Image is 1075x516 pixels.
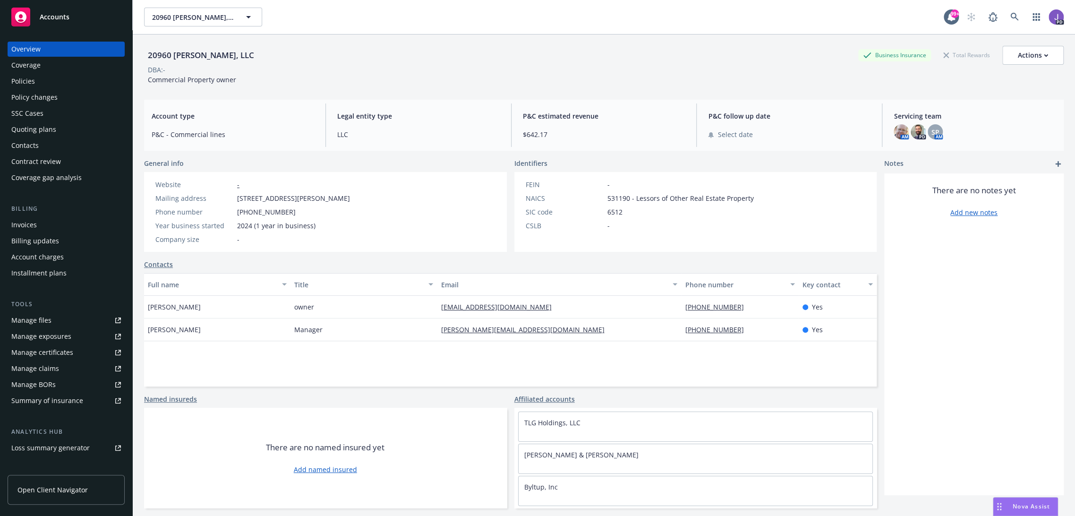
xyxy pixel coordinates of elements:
a: Quoting plans [8,122,125,137]
span: - [607,180,610,189]
span: - [607,221,610,231]
a: Manage BORs [8,377,125,392]
a: Policy changes [8,90,125,105]
div: Billing [8,204,125,214]
div: Business Insurance [858,49,931,61]
a: SSC Cases [8,106,125,121]
div: Manage BORs [11,377,56,392]
span: [PHONE_NUMBER] [237,207,296,217]
span: [STREET_ADDRESS][PERSON_NAME] [237,193,350,203]
a: [PHONE_NUMBER] [685,302,751,311]
a: Contacts [144,259,173,269]
div: 20960 [PERSON_NAME], LLC [144,49,258,61]
a: Billing updates [8,233,125,249]
a: Named insureds [144,394,197,404]
span: owner [294,302,314,312]
a: TLG Holdings, LLC [524,418,580,427]
a: Contract review [8,154,125,169]
span: Select date [717,129,752,139]
a: Start snowing [962,8,981,26]
a: [PERSON_NAME] & [PERSON_NAME] [524,450,639,459]
img: photo [1049,9,1064,25]
span: 2024 (1 year in business) [237,221,316,231]
div: Website [155,180,233,189]
button: Title [290,273,437,296]
div: Installment plans [11,266,67,281]
a: Switch app [1027,8,1046,26]
button: Actions [1002,46,1064,65]
span: Account type [152,111,314,121]
a: [PERSON_NAME][EMAIL_ADDRESS][DOMAIN_NAME] [441,325,612,334]
span: Commercial Property owner [148,75,236,84]
div: Billing updates [11,233,59,249]
span: Servicing team [894,111,1056,121]
div: SSC Cases [11,106,43,121]
span: P&C - Commercial lines [152,129,314,139]
span: Nova Assist [1013,502,1050,510]
a: Coverage gap analysis [8,170,125,185]
a: Manage certificates [8,345,125,360]
span: Accounts [40,13,69,21]
div: Account charges [11,249,64,265]
span: - [237,234,239,244]
div: Full name [148,280,276,290]
div: Contacts [11,138,39,153]
span: Yes [812,325,823,335]
div: Email [441,280,667,290]
span: There are no notes yet [932,185,1016,196]
span: Notes [884,158,904,170]
span: Identifiers [514,158,547,168]
div: Overview [11,42,41,57]
div: CSLB [526,221,604,231]
div: Actions [1018,46,1048,64]
span: 20960 [PERSON_NAME], LLC [152,12,234,22]
span: [PERSON_NAME] [148,325,201,335]
span: Yes [812,302,823,312]
a: Manage files [8,313,125,328]
div: 99+ [950,9,959,18]
span: Legal entity type [337,111,500,121]
div: DBA: - [148,65,165,75]
span: 531190 - Lessors of Other Real Estate Property [607,193,754,203]
div: Quoting plans [11,122,56,137]
div: Manage certificates [11,345,73,360]
a: add [1052,158,1064,170]
button: Nova Assist [993,497,1058,516]
span: P&C estimated revenue [523,111,685,121]
div: Analytics hub [8,427,125,437]
a: Policies [8,74,125,89]
div: SIC code [526,207,604,217]
button: Email [437,273,681,296]
span: General info [144,158,184,168]
a: Installment plans [8,266,125,281]
a: Loss summary generator [8,440,125,456]
div: Tools [8,300,125,309]
div: Year business started [155,221,233,231]
img: photo [911,124,926,139]
span: SP [931,127,939,137]
div: Loss summary generator [11,440,90,456]
span: Manage exposures [8,329,125,344]
div: Summary of insurance [11,393,83,408]
div: Company size [155,234,233,244]
div: Mailing address [155,193,233,203]
div: Key contact [802,280,862,290]
button: Full name [144,273,290,296]
div: Phone number [155,207,233,217]
a: Add new notes [950,207,998,217]
a: Byltup, Inc [524,482,558,491]
a: Account charges [8,249,125,265]
div: Invoices [11,217,37,232]
span: $642.17 [523,129,685,139]
span: Manager [294,325,323,335]
img: photo [894,124,909,139]
a: Add named insured [294,464,357,474]
div: Manage files [11,313,51,328]
a: [EMAIL_ADDRESS][DOMAIN_NAME] [441,302,559,311]
a: - [237,180,239,189]
a: Invoices [8,217,125,232]
button: Key contact [799,273,877,296]
div: Coverage [11,58,41,73]
span: LLC [337,129,500,139]
div: Policies [11,74,35,89]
